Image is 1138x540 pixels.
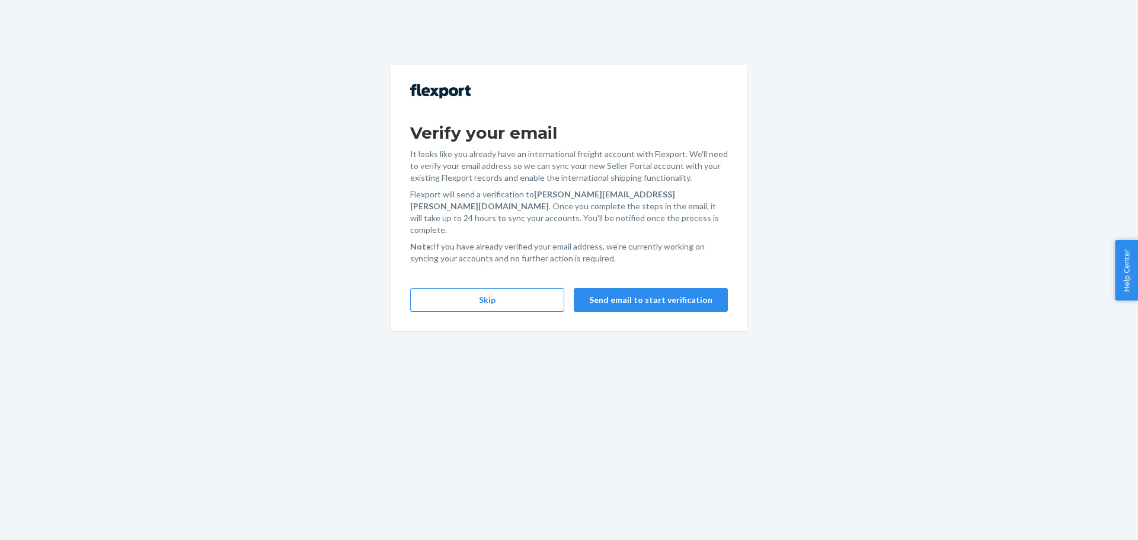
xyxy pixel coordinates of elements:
[1115,240,1138,301] button: Help Center
[410,288,564,312] button: Skip
[410,241,433,251] strong: Note:
[410,241,728,264] p: If you have already verified your email address, we're currently working on syncing your accounts...
[410,148,728,184] p: It looks like you already have an international freight account with Flexport. We'll need to veri...
[574,288,728,312] button: Send email to start verification
[410,189,675,211] strong: [PERSON_NAME][EMAIL_ADDRESS][PERSON_NAME][DOMAIN_NAME]
[410,84,471,98] img: Flexport logo
[410,188,728,236] p: Flexport will send a verification to . Once you complete the steps in the email, it will take up ...
[410,122,728,143] h1: Verify your email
